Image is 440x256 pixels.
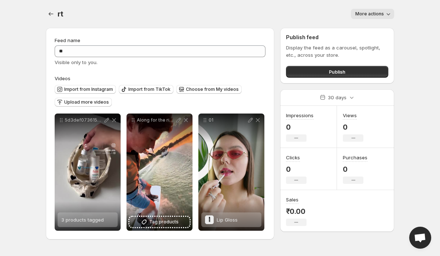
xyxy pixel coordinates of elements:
button: Choose from My videos [176,85,242,94]
button: More actions [351,9,394,19]
button: Publish [286,66,388,78]
p: 0 [343,165,367,174]
button: Import from TikTok [119,85,173,94]
p: 01 [209,117,247,123]
p: Display the feed as a carousel, spotlight, etc., across your store. [286,44,388,59]
span: Tag products [149,218,179,226]
span: Import from TikTok [128,86,170,92]
p: 0 [343,123,363,131]
div: Along for the ride ShotoniPhone by [PERSON_NAME] L chaselocke_501 Music Arp is Love by justTag pr... [126,114,192,231]
span: Videos [55,75,70,81]
p: 5d3def0736154568a600e60704c6ad5d [65,117,103,123]
h3: Sales [286,196,298,203]
span: Upload more videos [64,99,109,105]
p: ₹0.00 [286,207,307,216]
h3: Impressions [286,112,313,119]
h3: Purchases [343,154,367,161]
span: Feed name [55,37,80,43]
p: 0 [286,165,307,174]
p: Along for the ride ShotoniPhone by [PERSON_NAME] L chaselocke_501 Music Arp is Love by just [137,117,175,123]
span: Publish [329,68,345,75]
button: Import from Instagram [55,85,116,94]
span: Lip Gloss [217,217,238,223]
h2: Publish feed [286,34,388,41]
img: Lip Gloss [205,215,214,224]
div: Open chat [409,227,431,249]
h3: Views [343,112,357,119]
span: Import from Instagram [64,86,113,92]
p: 30 days [328,94,346,101]
div: 01Lip GlossLip Gloss [198,114,264,231]
button: Settings [46,9,56,19]
button: Upload more videos [55,98,112,107]
div: 5d3def0736154568a600e60704c6ad5d3 products tagged [55,114,121,231]
h3: Clicks [286,154,300,161]
span: More actions [355,11,384,17]
span: 3 products tagged [61,217,104,223]
span: Visible only to you. [55,59,98,65]
span: Choose from My videos [186,86,239,92]
span: rt [58,10,63,18]
p: 0 [286,123,313,131]
button: Tag products [129,217,190,227]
